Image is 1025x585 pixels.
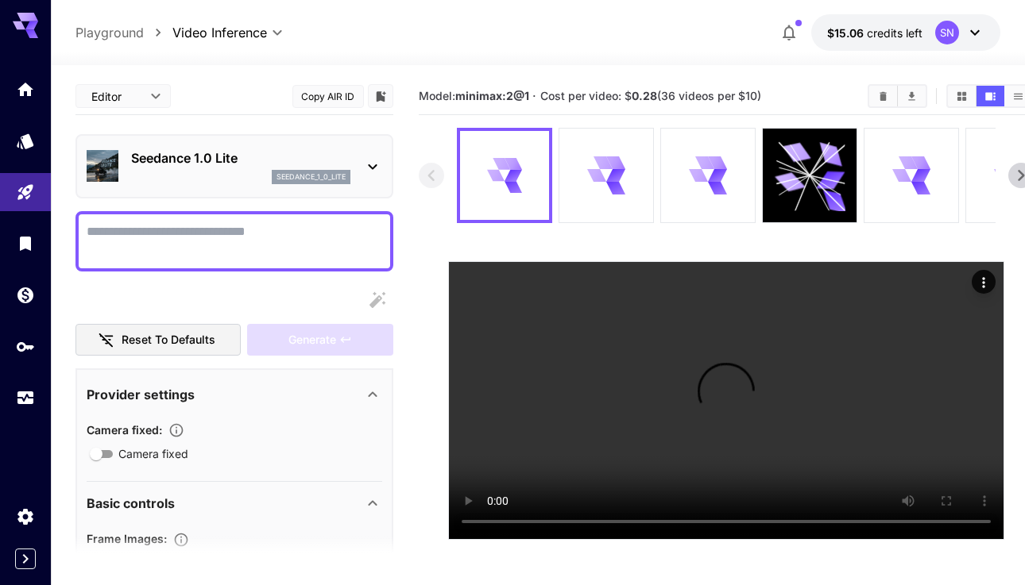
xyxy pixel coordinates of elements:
div: Models [16,131,35,151]
b: 0.28 [632,89,657,102]
p: Basic controls [87,494,175,513]
p: Provider settings [87,385,195,404]
button: Add to library [373,87,388,106]
div: API Keys [16,337,35,356]
span: Frame Images : [87,532,167,545]
span: Video Inference [172,23,267,42]
a: Playground [75,23,144,42]
button: Show videos in video view [977,86,1004,106]
button: Clear videos [869,86,897,106]
button: Reset to defaults [75,324,241,356]
button: Download All [898,86,926,106]
span: Camera fixed [118,445,188,462]
div: Library [16,233,35,253]
iframe: Chat Widget [946,509,1025,585]
div: Playground [16,183,35,202]
span: $15.06 [827,26,867,40]
div: Settings [16,506,35,526]
div: Wallet [16,285,35,305]
button: Copy AIR ID [292,85,364,108]
div: Usage [16,388,35,408]
button: Upload frame images. [167,532,195,548]
div: Seedance 1.0 Liteseedance_1_0_lite [87,142,382,191]
div: Clear videosDownload All [868,84,927,108]
div: Home [16,79,35,99]
div: SN [935,21,959,44]
b: minimax:2@1 [455,89,529,102]
button: $15.06386SN [811,14,1000,51]
span: Cost per video: $ (36 videos per $10) [540,89,761,102]
span: Model: [419,89,529,102]
div: Provider settings [87,375,382,414]
div: Widget Obrolan [946,509,1025,585]
div: $15.06386 [827,25,922,41]
button: Show videos in grid view [948,86,976,106]
nav: breadcrumb [75,23,172,42]
div: Basic controls [87,484,382,522]
button: Expand sidebar [15,548,36,569]
p: Seedance 1.0 Lite [131,148,350,167]
span: credits left [867,26,922,40]
span: Editor [91,88,141,105]
div: Actions [972,270,996,294]
p: · [532,87,536,106]
span: Camera fixed : [87,423,162,437]
p: seedance_1_0_lite [277,171,346,183]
